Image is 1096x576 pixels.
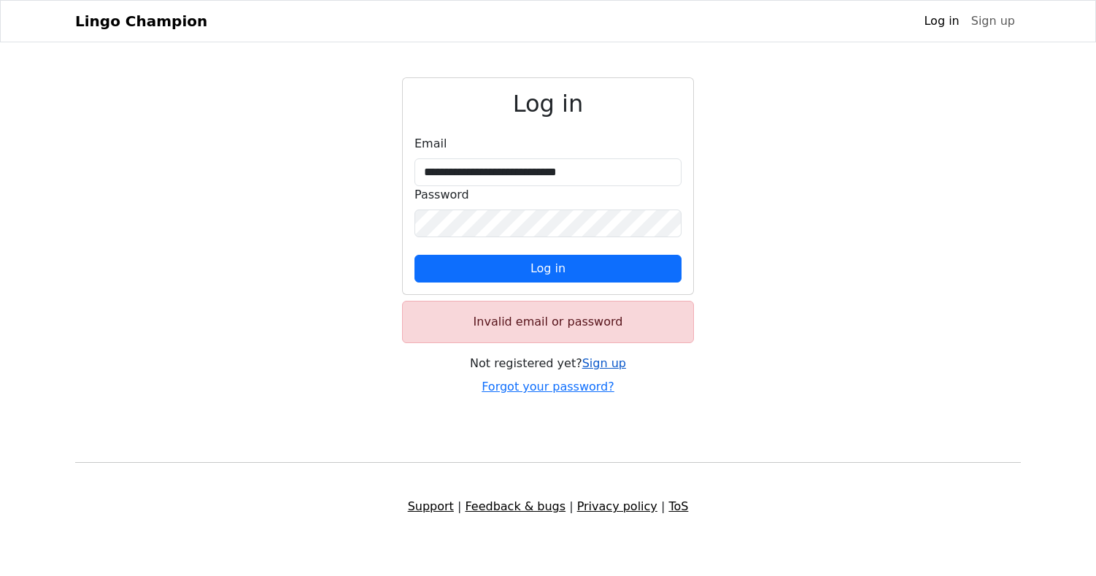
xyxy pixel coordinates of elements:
[482,380,614,393] a: Forgot your password?
[668,499,688,513] a: ToS
[530,261,566,275] span: Log in
[75,7,207,36] a: Lingo Champion
[582,356,626,370] a: Sign up
[965,7,1021,36] a: Sign up
[465,499,566,513] a: Feedback & bugs
[402,355,694,372] div: Not registered yet?
[414,90,682,118] h2: Log in
[408,499,454,513] a: Support
[577,499,657,513] a: Privacy policy
[918,7,965,36] a: Log in
[402,301,694,343] div: Invalid email or password
[414,135,447,153] label: Email
[66,498,1030,515] div: | | |
[414,186,469,204] label: Password
[414,255,682,283] button: Log in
